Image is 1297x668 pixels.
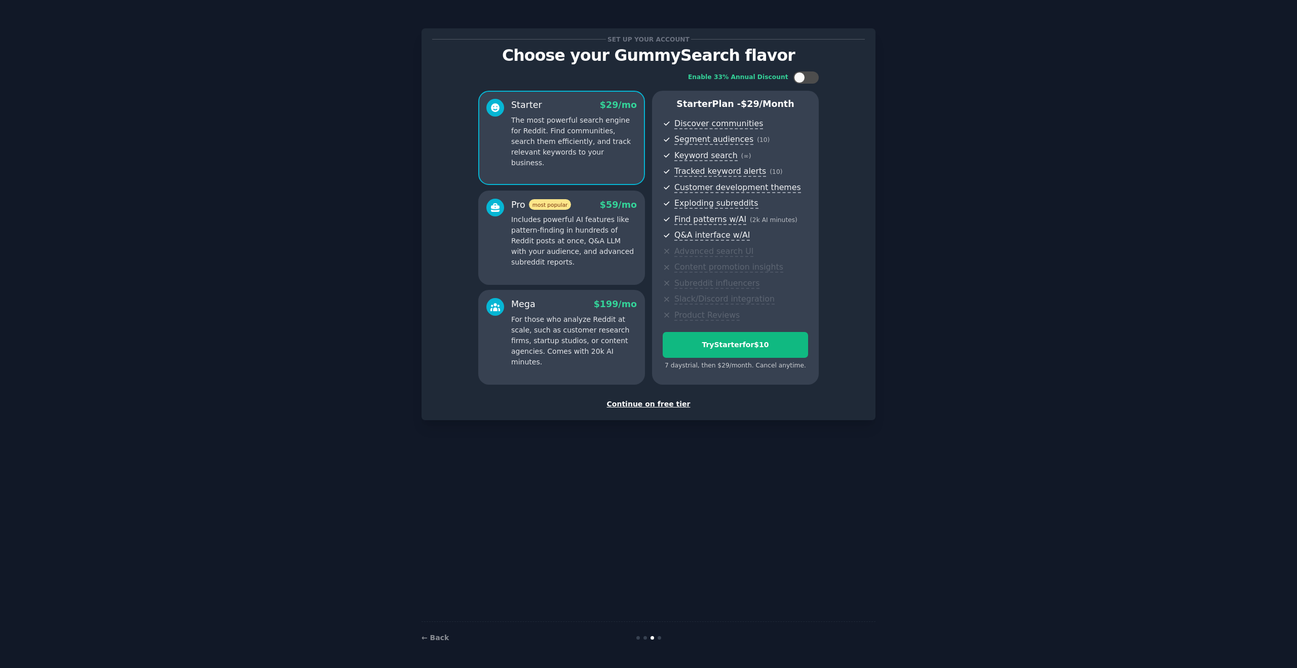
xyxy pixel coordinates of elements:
[741,99,794,109] span: $ 29 /month
[422,634,449,642] a: ← Back
[432,47,865,64] p: Choose your GummySearch flavor
[674,310,740,321] span: Product Reviews
[663,332,808,358] button: TryStarterfor$10
[674,134,753,145] span: Segment audiences
[600,100,637,110] span: $ 29 /mo
[674,230,750,241] span: Q&A interface w/AI
[674,214,746,225] span: Find patterns w/AI
[663,98,808,110] p: Starter Plan -
[432,399,865,410] div: Continue on free tier
[511,314,637,367] p: For those who analyze Reddit at scale, such as customer research firms, startup studios, or conte...
[511,199,571,211] div: Pro
[757,136,770,143] span: ( 10 )
[674,119,763,129] span: Discover communities
[674,166,766,177] span: Tracked keyword alerts
[663,340,808,350] div: Try Starter for $10
[674,246,753,257] span: Advanced search UI
[663,361,808,370] div: 7 days trial, then $ 29 /month . Cancel anytime.
[674,182,801,193] span: Customer development themes
[688,73,788,82] div: Enable 33% Annual Discount
[750,216,797,224] span: ( 2k AI minutes )
[511,214,637,268] p: Includes powerful AI features like pattern-finding in hundreds of Reddit posts at once, Q&A LLM w...
[674,198,758,209] span: Exploding subreddits
[674,262,783,273] span: Content promotion insights
[511,115,637,168] p: The most powerful search engine for Reddit. Find communities, search them efficiently, and track ...
[674,294,775,305] span: Slack/Discord integration
[511,298,536,311] div: Mega
[594,299,637,309] span: $ 199 /mo
[529,199,571,210] span: most popular
[741,153,751,160] span: ( ∞ )
[600,200,637,210] span: $ 59 /mo
[674,151,738,161] span: Keyword search
[511,99,542,112] div: Starter
[674,278,759,289] span: Subreddit influencers
[770,168,782,175] span: ( 10 )
[606,34,692,45] span: Set up your account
